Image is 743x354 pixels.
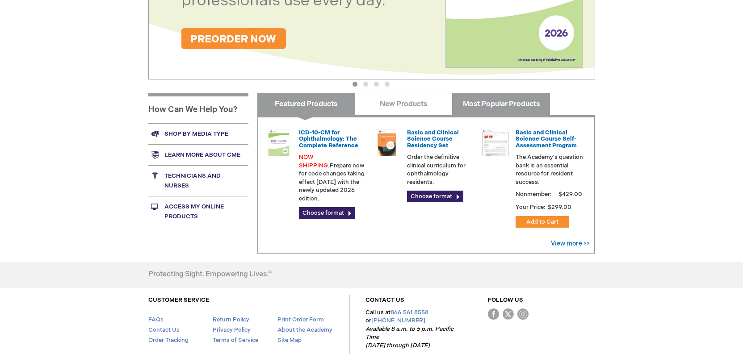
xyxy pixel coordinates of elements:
[365,296,404,304] a: CONTACT US
[148,271,272,279] h4: Protecting Sight. Empowering Lives.®
[503,308,514,320] img: Twitter
[547,204,573,211] span: $299.00
[374,129,400,156] img: 02850963u_47.png
[213,326,251,333] a: Privacy Policy
[488,296,523,304] a: FOLLOW US
[363,82,368,87] button: 2 of 4
[148,123,248,144] a: Shop by media type
[277,326,332,333] a: About the Academy
[365,308,456,350] p: Call us at or
[390,309,428,316] a: 866.561.8558
[299,207,355,219] a: Choose format
[148,326,180,333] a: Contact Us
[516,189,552,200] strong: Nonmember:
[277,337,302,344] a: Site Map
[452,93,550,115] a: Most Popular Products
[277,316,324,323] a: Print Order Form
[551,240,590,247] a: View more >>
[407,191,463,202] a: Choose format
[557,191,583,198] span: $429.00
[213,316,249,323] a: Return Policy
[526,218,558,225] span: Add to Cart
[482,129,509,156] img: bcscself_20.jpg
[516,216,569,228] button: Add to Cart
[516,204,546,211] strong: Your Price:
[374,82,379,87] button: 3 of 4
[353,82,357,87] button: 1 of 4
[488,308,499,320] img: Facebook
[516,129,577,149] a: Basic and Clinical Science Course Self-Assessment Program
[148,165,248,196] a: Technicians and nurses
[213,337,258,344] a: Terms of Service
[148,93,248,123] h1: How Can We Help You?
[148,337,189,344] a: Order Tracking
[385,82,390,87] button: 4 of 4
[371,317,425,324] a: [PHONE_NUMBER]
[148,296,209,304] a: CUSTOMER SERVICE
[148,144,248,165] a: Learn more about CME
[299,153,367,203] p: Prepare now for code changes taking effect [DATE] with the newly updated 2026 edition.
[265,129,292,156] img: 0120008u_42.png
[407,129,459,149] a: Basic and Clinical Science Course Residency Set
[299,154,330,169] font: NOW SHIPPING:
[516,153,583,186] p: The Academy's question bank is an essential resource for resident success.
[355,93,453,115] a: New Products
[257,93,355,115] a: Featured Products
[517,308,529,320] img: instagram
[148,196,248,227] a: Access My Online Products
[148,316,164,323] a: FAQs
[365,325,453,349] em: Available 8 a.m. to 5 p.m. Pacific Time [DATE] through [DATE]
[407,153,475,186] p: Order the definitive clinical curriculum for ophthalmology residents.
[299,129,358,149] a: ICD-10-CM for Ophthalmology: The Complete Reference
